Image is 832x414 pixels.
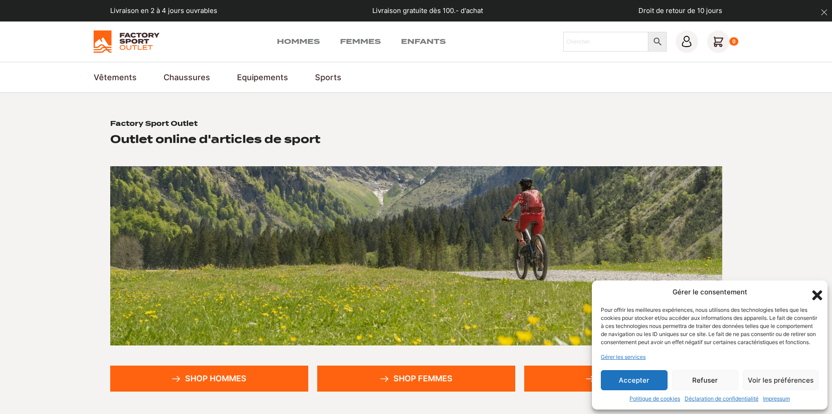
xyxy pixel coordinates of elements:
a: Enfants [401,36,446,47]
a: Déclaration de confidentialité [685,395,759,403]
h2: Outlet online d'articles de sport [110,132,320,146]
button: dismiss [816,4,832,20]
a: Hommes [277,36,320,47]
a: Femmes [340,36,381,47]
div: Pour offrir les meilleures expériences, nous utilisons des technologies telles que les cookies po... [601,306,818,346]
a: Vêtements [94,71,137,83]
a: Gérer les services [601,353,646,361]
a: Impressum [763,395,790,403]
button: Accepter [601,370,668,390]
p: Droit de retour de 10 jours [638,6,722,16]
div: Fermer la boîte de dialogue [810,288,819,297]
div: Gérer le consentement [672,287,747,298]
h1: Factory Sport Outlet [110,120,198,129]
a: Shop femmes [317,366,515,392]
a: Chaussures [164,71,210,83]
p: Livraison gratuite dès 100.- d'achat [372,6,483,16]
a: Equipements [237,71,288,83]
p: Livraison en 2 à 4 jours ouvrables [110,6,217,16]
a: Shop enfants [524,366,722,392]
div: 0 [729,37,739,46]
img: Factory Sport Outlet [94,30,160,53]
button: Voir les préférences [743,370,819,390]
a: Sports [315,71,341,83]
a: Politique de cookies [629,395,680,403]
input: Chercher [563,32,648,52]
button: Refuser [672,370,739,390]
a: Shop hommes [110,366,308,392]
